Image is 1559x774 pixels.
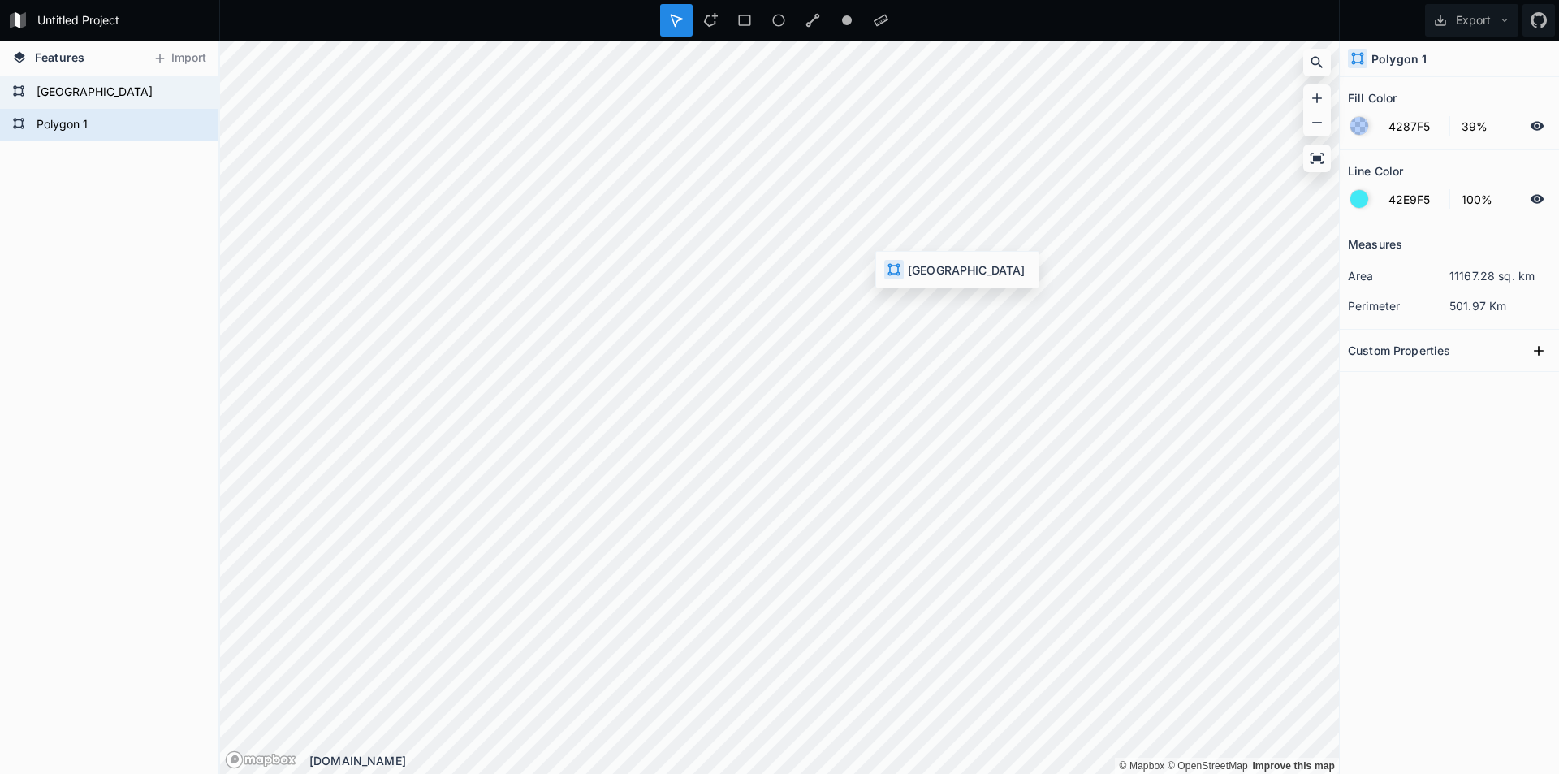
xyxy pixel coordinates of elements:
[225,750,296,769] a: Mapbox logo
[1425,4,1518,37] button: Export
[145,45,214,71] button: Import
[1348,338,1450,363] h2: Custom Properties
[1348,231,1402,257] h2: Measures
[35,49,84,66] span: Features
[1252,760,1335,772] a: Map feedback
[309,752,1339,769] div: [DOMAIN_NAME]
[1348,158,1403,184] h2: Line Color
[1449,267,1551,284] dd: 11167.28 sq. km
[1348,85,1397,110] h2: Fill Color
[1119,760,1164,772] a: Mapbox
[1168,760,1248,772] a: OpenStreetMap
[1371,50,1427,67] h4: Polygon 1
[1449,297,1551,314] dd: 501.97 Km
[1348,267,1449,284] dt: area
[1348,297,1449,314] dt: perimeter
